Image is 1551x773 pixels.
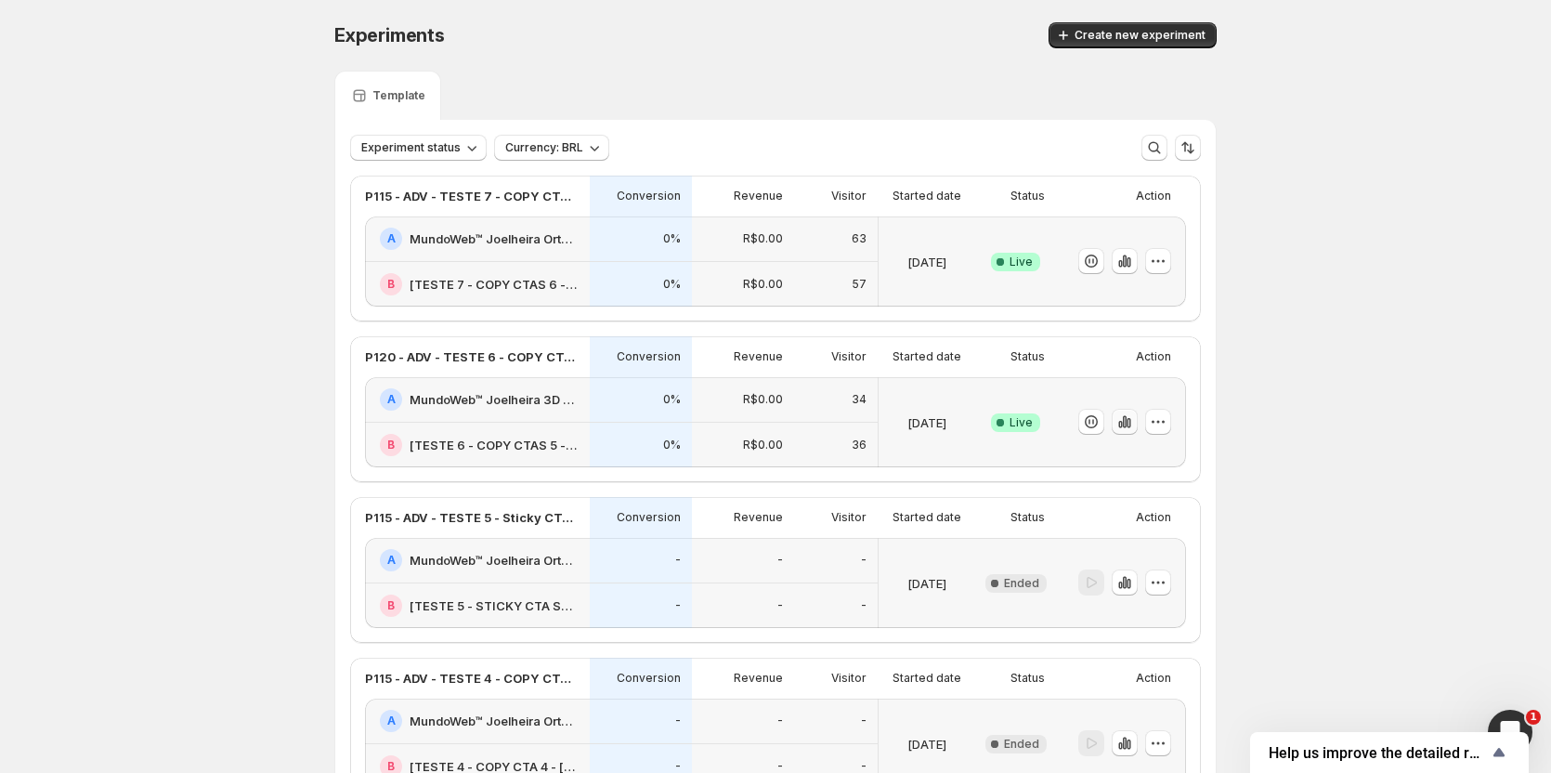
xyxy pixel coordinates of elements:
[893,671,961,686] p: Started date
[743,277,783,292] p: R$0.00
[734,671,783,686] p: Revenue
[617,349,681,364] p: Conversion
[1269,744,1488,762] span: Help us improve the detailed report for A/B campaigns
[777,598,783,613] p: -
[1488,710,1532,754] iframe: Intercom live chat
[410,712,579,730] h2: MundoWeb™ Joelheira Ortopédica De Cobre CopperFlex - A3
[893,189,961,203] p: Started date
[1010,510,1045,525] p: Status
[663,277,681,292] p: 0%
[387,598,395,613] h2: B
[861,598,867,613] p: -
[365,187,579,205] p: P115 - ADV - TESTE 7 - COPY CTA 6 - [DATE] 11:51:21
[617,671,681,686] p: Conversion
[734,510,783,525] p: Revenue
[893,510,961,525] p: Started date
[1526,710,1541,725] span: 1
[410,390,579,409] h2: MundoWeb™ Joelheira 3D de Cobre CopperFlex - A4
[675,553,681,568] p: -
[365,669,579,688] p: P115 - ADV - TESTE 4 - COPY CTA 4 - [DATE] 20:50:42
[743,438,783,452] p: R$0.00
[617,189,681,203] p: Conversion
[1004,576,1039,591] span: Ended
[831,671,867,686] p: Visitor
[365,508,579,527] p: P115 - ADV - TESTE 5 - Sticky CTA Sem Escassez - [DATE] 17:40:40
[852,392,867,407] p: 34
[852,438,867,452] p: 36
[387,231,396,246] h2: A
[1010,415,1033,430] span: Live
[777,714,783,728] p: -
[1136,671,1171,686] p: Action
[1004,737,1039,752] span: Ended
[387,714,396,728] h2: A
[334,24,445,46] span: Experiments
[617,510,681,525] p: Conversion
[675,714,681,728] p: -
[1010,349,1045,364] p: Status
[743,392,783,407] p: R$0.00
[1136,189,1171,203] p: Action
[663,231,681,246] p: 0%
[893,349,961,364] p: Started date
[907,735,946,753] p: [DATE]
[907,574,946,593] p: [DATE]
[494,135,609,161] button: Currency: BRL
[734,349,783,364] p: Revenue
[861,553,867,568] p: -
[505,140,583,155] span: Currency: BRL
[410,275,579,294] h2: [TESTE 7 - COPY CTAS 6 - [DATE]] MundoWeb™ Joelheira Ortopédica De Cobre CopperFlex - A3
[1010,189,1045,203] p: Status
[1136,349,1171,364] p: Action
[743,231,783,246] p: R$0.00
[734,189,783,203] p: Revenue
[372,88,425,103] p: Template
[1269,741,1510,764] button: Show survey - Help us improve the detailed report for A/B campaigns
[387,392,396,407] h2: A
[675,598,681,613] p: -
[350,135,487,161] button: Experiment status
[387,277,395,292] h2: B
[663,438,681,452] p: 0%
[387,438,395,452] h2: B
[410,229,579,248] h2: MundoWeb™ Joelheira Ortopédica De Cobre CopperFlex - A3
[663,392,681,407] p: 0%
[831,189,867,203] p: Visitor
[852,231,867,246] p: 63
[907,413,946,432] p: [DATE]
[410,551,579,570] h2: MundoWeb™ Joelheira Ortopédica De Cobre CopperFlex - A3
[777,553,783,568] p: -
[1136,510,1171,525] p: Action
[410,596,579,615] h2: [TESTE 5 - STICKY CTA SEM ESCASSEZ - [DATE]] MundoWeb™ Joelheira Ortopédica De Cobre CopperFlex - A3
[410,436,579,454] h2: [TESTE 6 - COPY CTAS 5 - [DATE]] MundoWeb™ Joelheira 3D de Cobre CopperFlex - A4
[831,510,867,525] p: Visitor
[361,140,461,155] span: Experiment status
[907,253,946,271] p: [DATE]
[387,553,396,568] h2: A
[1049,22,1217,48] button: Create new experiment
[852,277,867,292] p: 57
[861,714,867,728] p: -
[1010,671,1045,686] p: Status
[1010,255,1033,269] span: Live
[1075,28,1206,43] span: Create new experiment
[831,349,867,364] p: Visitor
[1175,135,1201,161] button: Sort the results
[365,347,579,366] p: P120 - ADV - TESTE 6 - COPY CTA 5 - [DATE] 11:38:13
